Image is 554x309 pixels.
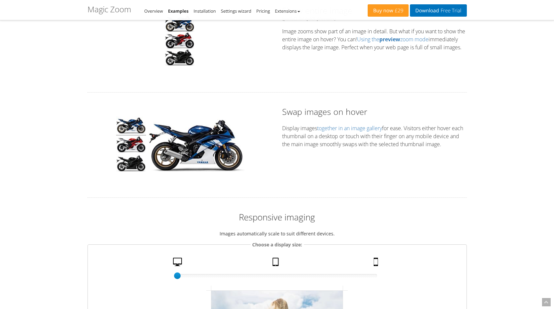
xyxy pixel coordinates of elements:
[116,136,146,154] img: Swap images on hover example
[165,49,195,66] img: Show entire image example
[282,16,467,21] small: (perfect for quick previews)
[368,4,409,17] a: Buy now£29
[357,36,429,43] a: Using thepreviewzoom mode
[270,258,283,269] a: Tablet
[282,5,467,21] h2: Show entire image
[165,15,195,32] img: Show entire image example
[170,258,186,269] a: Desktop
[275,8,300,14] a: Extensions
[168,8,189,14] a: Examples
[116,117,146,136] img: Swap images on hover example
[379,36,400,43] strong: preview
[371,258,382,269] a: Mobile
[393,8,404,13] span: £29
[116,154,146,173] img: Swap images on hover example
[194,8,216,14] a: Installation
[148,117,245,171] img: Swap images on hover example
[282,124,467,148] p: Display images for ease. Visitors either hover each thumbnail on a desktop or touch with their fi...
[282,106,467,118] h2: Swap images on hover
[88,211,467,223] h2: Responsive imaging
[317,125,382,132] a: together in an image gallery
[410,4,466,17] a: DownloadFree Trial
[439,8,461,13] span: Free Trial
[282,27,467,51] p: Image zooms show part of an image in detail. But what if you want to show the entire image on hov...
[256,8,270,14] a: Pricing
[165,32,195,49] img: Show entire image example
[88,230,467,237] p: Images automatically scale to suit different devices.
[144,8,163,14] a: Overview
[251,241,304,248] legend: Choose a display size:
[88,5,131,14] h1: Magic Zoom
[221,8,252,14] a: Settings wizard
